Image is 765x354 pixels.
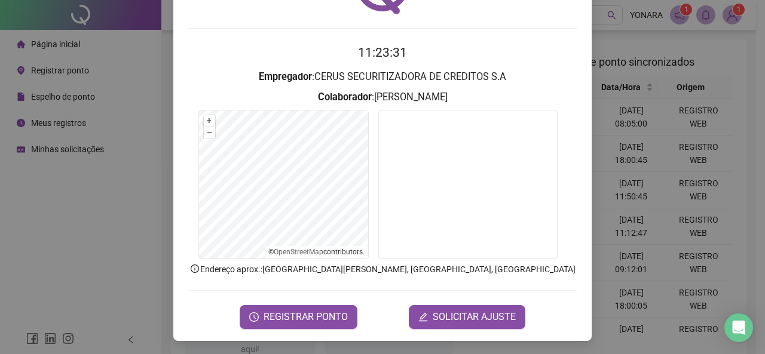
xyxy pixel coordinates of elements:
button: REGISTRAR PONTO [240,305,357,329]
span: clock-circle [249,312,259,322]
p: Endereço aprox. : [GEOGRAPHIC_DATA][PERSON_NAME], [GEOGRAPHIC_DATA], [GEOGRAPHIC_DATA] [188,263,577,276]
button: editSOLICITAR AJUSTE [409,305,525,329]
button: – [204,127,215,138]
span: SOLICITAR AJUSTE [433,310,516,324]
span: edit [418,312,428,322]
a: OpenStreetMap [274,248,323,256]
button: + [204,115,215,127]
h3: : CERUS SECURITIZADORA DE CREDITOS S.A [188,69,577,85]
div: Open Intercom Messenger [724,313,753,342]
time: 11:23:31 [358,45,407,60]
span: info-circle [189,263,200,274]
li: © contributors. [268,248,365,256]
h3: : [PERSON_NAME] [188,90,577,105]
strong: Empregador [259,71,312,82]
strong: Colaborador [318,91,372,103]
span: REGISTRAR PONTO [264,310,348,324]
